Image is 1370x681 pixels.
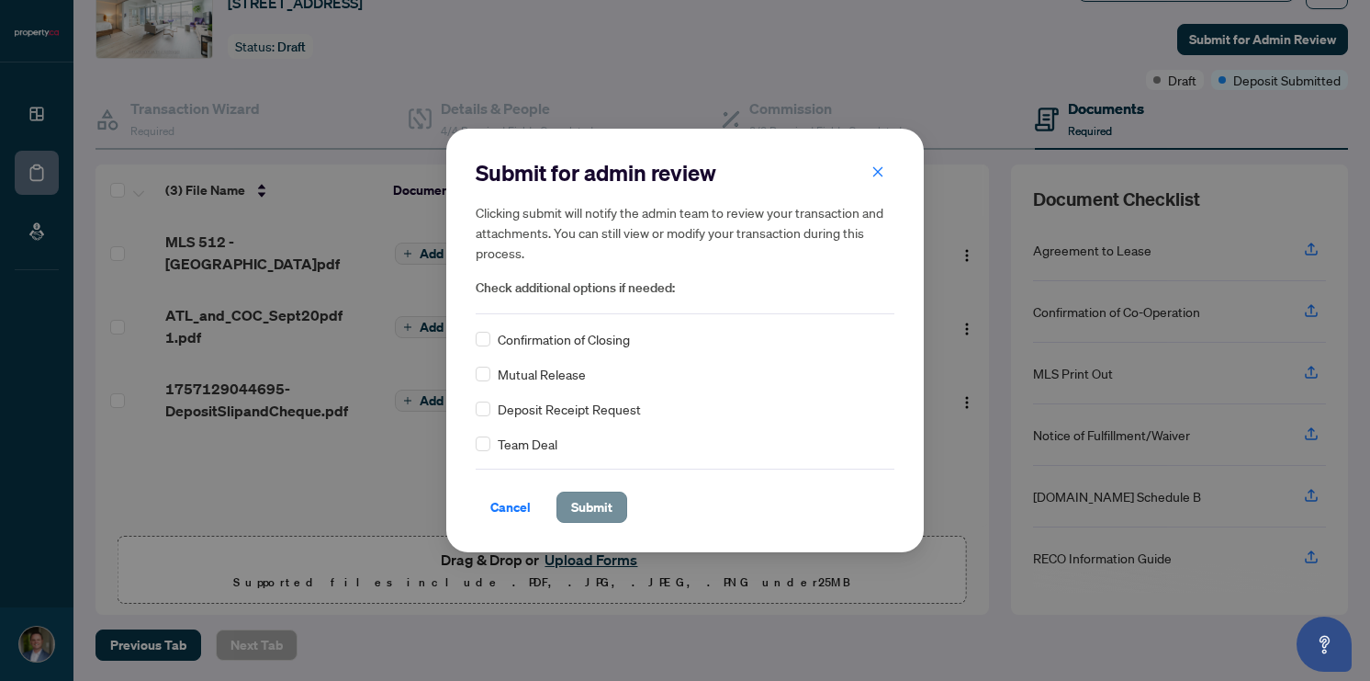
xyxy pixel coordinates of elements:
span: Deposit Receipt Request [498,399,641,419]
h5: Clicking submit will notify the admin team to review your transaction and attachments. You can st... [476,202,894,263]
button: Open asap [1297,617,1352,672]
button: Cancel [476,492,545,523]
span: Submit [571,493,612,522]
span: Confirmation of Closing [498,329,630,349]
h2: Submit for admin review [476,158,894,187]
button: Submit [556,492,627,523]
span: Mutual Release [498,364,586,384]
span: Cancel [490,493,531,522]
span: Team Deal [498,434,557,454]
span: close [871,165,884,178]
span: Check additional options if needed: [476,278,894,299]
